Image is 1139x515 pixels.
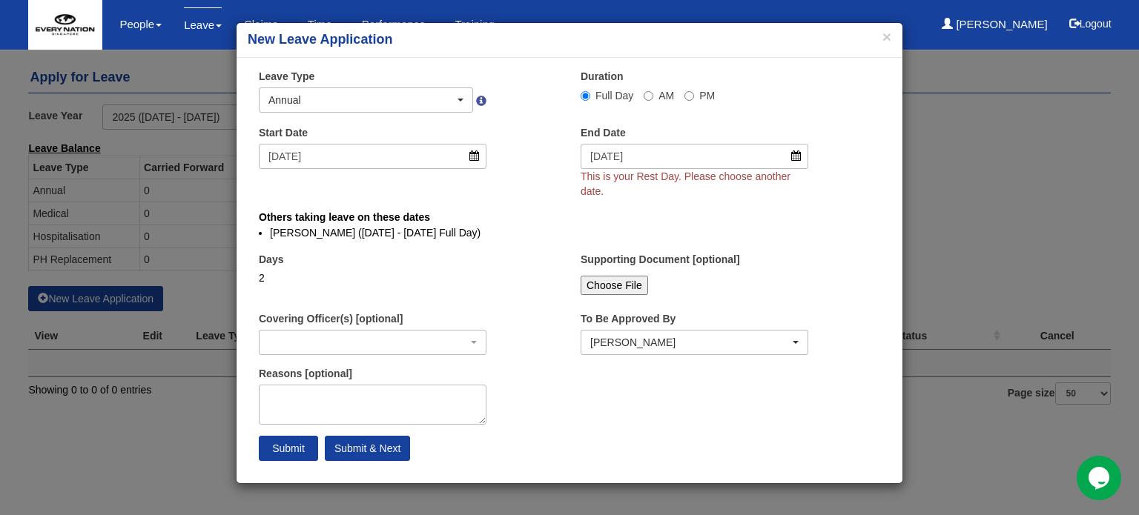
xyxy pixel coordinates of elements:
button: × [882,29,891,44]
span: Full Day [595,90,633,102]
input: d/m/yyyy [259,144,486,169]
input: d/m/yyyy [581,144,808,169]
span: PM [699,90,715,102]
iframe: chat widget [1077,456,1124,500]
label: Leave Type [259,69,314,84]
label: Duration [581,69,624,84]
label: End Date [581,125,626,140]
label: Supporting Document [optional] [581,252,740,267]
b: New Leave Application [248,32,392,47]
li: [PERSON_NAME] ([DATE] - [DATE] Full Day) [270,225,869,240]
button: Annual [259,87,473,113]
input: Choose File [581,276,648,295]
span: AM [658,90,674,102]
label: Reasons [optional] [259,366,352,381]
div: Annual [268,93,455,107]
b: Others taking leave on these dates [259,211,430,223]
input: Submit & Next [325,436,410,461]
input: Submit [259,436,318,461]
div: [PERSON_NAME] [590,335,790,350]
div: 2 [259,270,486,285]
label: To Be Approved By [581,311,676,326]
label: Covering Officer(s) [optional] [259,311,403,326]
span: This is your Rest Day. Please choose another date. [581,170,790,197]
label: Days [259,252,283,267]
button: Sui Ji Gan [581,330,808,355]
label: Start Date [259,125,308,140]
